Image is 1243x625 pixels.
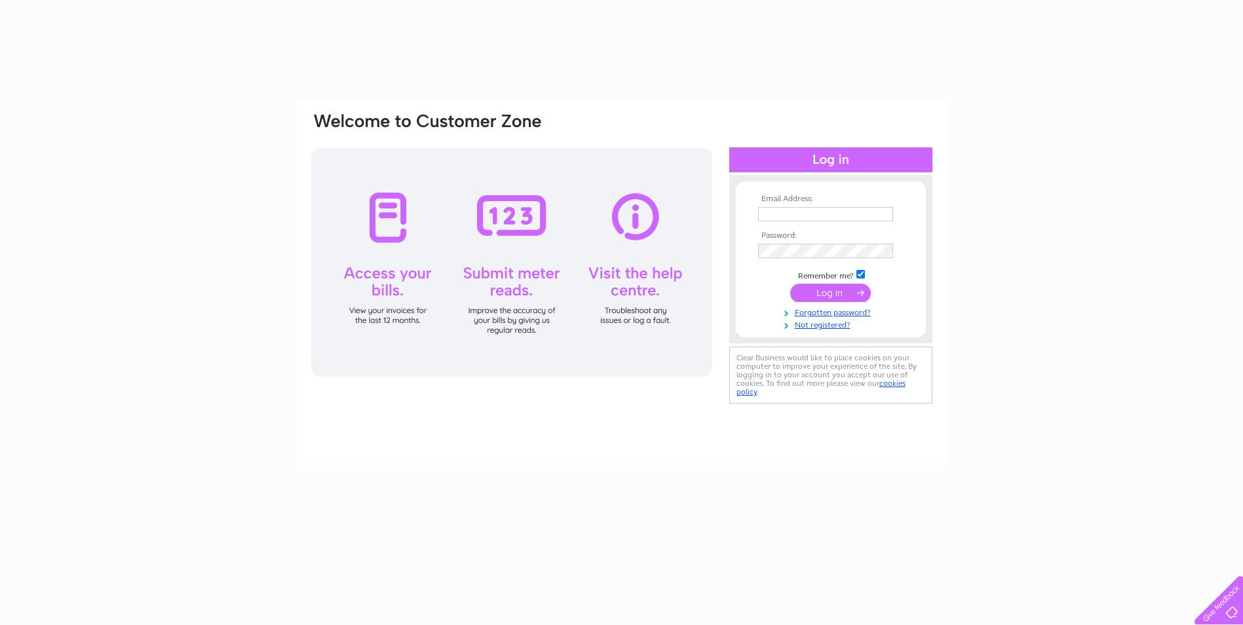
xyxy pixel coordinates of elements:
[758,318,907,330] a: Not registered?
[790,284,871,302] input: Submit
[736,379,906,396] a: cookies policy
[755,268,907,281] td: Remember me?
[755,195,907,204] th: Email Address:
[729,347,932,404] div: Clear Business would like to place cookies on your computer to improve your experience of the sit...
[758,305,907,318] a: Forgotten password?
[755,231,907,240] th: Password:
